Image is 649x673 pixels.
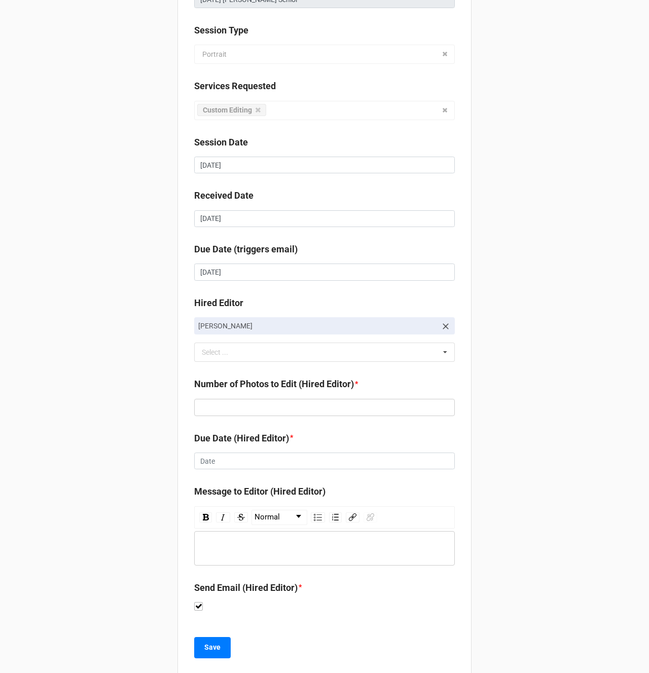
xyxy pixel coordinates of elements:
div: rdw-dropdown [251,510,307,525]
div: Strikethrough [234,512,248,522]
div: Select ... [199,347,243,358]
div: rdw-editor [199,543,450,554]
div: rdw-link-control [344,510,379,525]
a: Block Type [252,510,307,525]
div: rdw-wrapper [194,506,455,566]
span: Normal [255,511,280,524]
div: Bold [199,512,212,522]
label: Session Type [194,23,248,38]
label: Message to Editor (Hired Editor) [194,484,326,499]
div: rdw-toolbar [194,506,455,529]
label: Due Date (triggers email) [194,242,298,256]
label: Hired Editor [194,296,243,310]
label: Services Requested [194,79,276,93]
div: Unordered [311,512,325,522]
div: rdw-block-control [250,510,309,525]
div: rdw-list-control [309,510,344,525]
b: Save [204,642,221,653]
label: Session Date [194,135,248,149]
input: Date [194,264,455,281]
button: Save [194,637,231,658]
div: Ordered [329,512,342,522]
label: Send Email (Hired Editor) [194,581,298,595]
input: Date [194,157,455,174]
div: Link [346,512,359,522]
p: [PERSON_NAME] [198,321,437,331]
input: Date [194,210,455,228]
label: Due Date (Hired Editor) [194,431,289,445]
div: Italic [216,512,230,522]
label: Number of Photos to Edit (Hired Editor) [194,377,354,391]
div: Unlink [364,512,377,522]
input: Date [194,453,455,470]
div: rdw-inline-control [197,510,250,525]
label: Received Date [194,189,254,203]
